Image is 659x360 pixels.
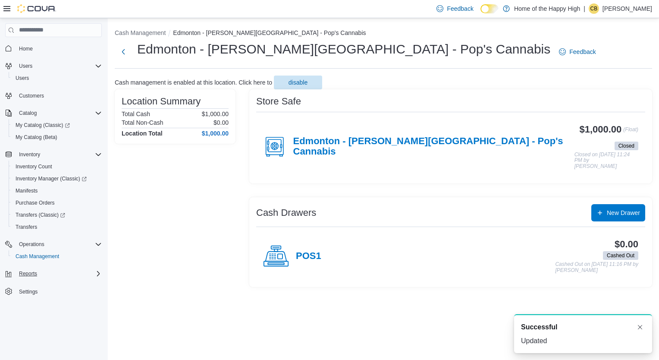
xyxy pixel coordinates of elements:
a: Inventory Count [12,161,56,172]
button: Reports [2,268,105,280]
h4: $1,000.00 [202,130,229,137]
button: Operations [2,238,105,250]
span: disable [289,78,308,87]
span: Home [16,43,102,54]
nav: An example of EuiBreadcrumbs [115,28,652,39]
button: Transfers [9,221,105,233]
h3: $0.00 [615,239,638,249]
span: Transfers (Classic) [12,210,102,220]
span: Transfers [16,224,37,231]
button: Dismiss toast [635,322,645,332]
span: Operations [19,241,44,248]
span: Transfers (Classic) [16,212,65,218]
div: Updated [521,336,645,346]
button: Users [9,72,105,84]
span: My Catalog (Classic) [16,122,70,129]
span: Customers [19,92,44,99]
a: My Catalog (Beta) [12,132,61,142]
button: Users [2,60,105,72]
a: My Catalog (Classic) [12,120,73,130]
a: Settings [16,287,41,297]
h6: Total Cash [122,111,150,117]
span: Catalog [16,108,102,118]
span: Customers [16,90,102,101]
span: Home [19,45,33,52]
p: Closed on [DATE] 11:24 PM by [PERSON_NAME] [574,152,638,170]
span: Catalog [19,110,37,117]
span: Feedback [447,4,473,13]
span: Users [12,73,102,83]
span: Cash Management [16,253,59,260]
button: Users [16,61,36,71]
button: Next [115,43,132,60]
h4: Location Total [122,130,163,137]
button: New Drawer [591,204,645,221]
h3: Cash Drawers [256,208,316,218]
button: Settings [2,285,105,297]
button: Catalog [2,107,105,119]
button: Manifests [9,185,105,197]
div: Notification [521,322,645,332]
span: Reports [19,270,37,277]
button: Inventory Count [9,161,105,173]
h3: Location Summary [122,96,201,107]
a: Inventory Manager (Classic) [12,174,90,184]
span: Users [16,61,102,71]
a: Transfers (Classic) [12,210,69,220]
button: My Catalog (Beta) [9,131,105,143]
h3: $1,000.00 [580,124,622,135]
h4: Edmonton - [PERSON_NAME][GEOGRAPHIC_DATA] - Pop's Cannabis [293,136,574,158]
p: Cash management is enabled at this location. Click here to [115,79,272,86]
span: Closed [618,142,634,150]
span: Settings [19,288,38,295]
span: My Catalog (Beta) [16,134,57,141]
a: Manifests [12,186,41,196]
span: Users [19,63,32,69]
button: Home [2,42,105,55]
span: Cashed Out [603,251,638,260]
span: Feedback [569,47,596,56]
h3: Store Safe [256,96,301,107]
h1: Edmonton - [PERSON_NAME][GEOGRAPHIC_DATA] - Pop's Cannabis [137,41,550,58]
span: My Catalog (Classic) [12,120,102,130]
span: CB [590,3,598,14]
button: Cash Management [9,250,105,262]
p: $1,000.00 [202,111,229,117]
div: Corrine Basford [589,3,599,14]
a: Transfers (Classic) [9,209,105,221]
a: Feedback [555,43,599,60]
p: Cashed Out on [DATE] 11:16 PM by [PERSON_NAME] [555,262,638,273]
button: Edmonton - [PERSON_NAME][GEOGRAPHIC_DATA] - Pop's Cannabis [173,29,366,36]
span: Successful [521,322,557,332]
span: Inventory Manager (Classic) [12,174,102,184]
span: Inventory Manager (Classic) [16,175,87,182]
span: Cash Management [12,251,102,262]
span: Manifests [16,187,38,194]
span: Inventory [16,149,102,160]
button: Cash Management [115,29,166,36]
h6: Total Non-Cash [122,119,163,126]
a: Purchase Orders [12,198,58,208]
button: Inventory [2,148,105,161]
span: Purchase Orders [12,198,102,208]
span: Closed [615,142,638,150]
span: Inventory Count [16,163,52,170]
a: Home [16,44,36,54]
h4: POS1 [296,251,321,262]
span: Users [16,75,29,82]
a: Users [12,73,32,83]
img: Cova [17,4,56,13]
button: disable [274,76,322,89]
button: Customers [2,89,105,102]
p: $0.00 [213,119,229,126]
span: New Drawer [607,208,640,217]
a: Inventory Manager (Classic) [9,173,105,185]
a: My Catalog (Classic) [9,119,105,131]
button: Reports [16,268,41,279]
p: (Float) [623,124,638,140]
span: Purchase Orders [16,199,55,206]
span: Transfers [12,222,102,232]
span: Settings [16,286,102,297]
button: Inventory [16,149,44,160]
